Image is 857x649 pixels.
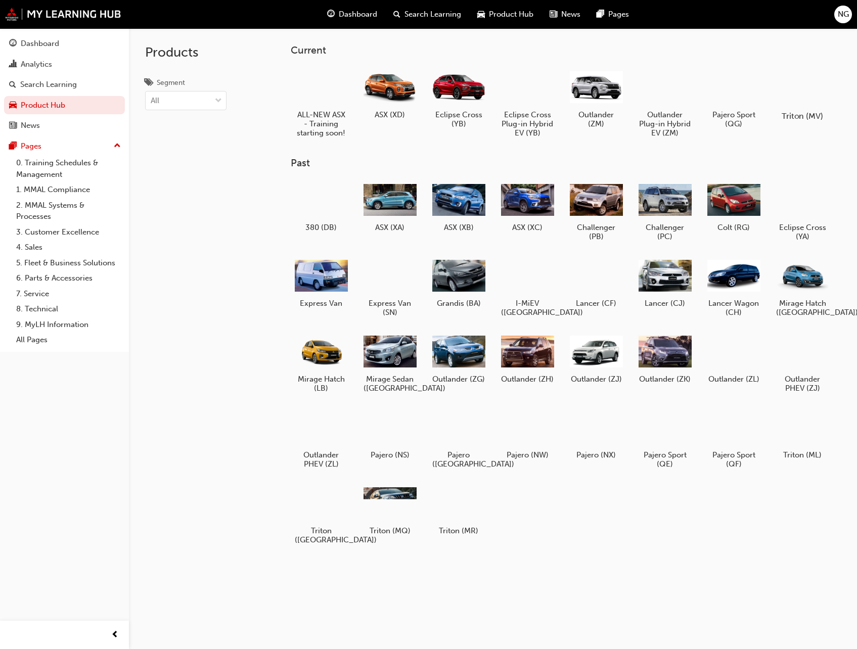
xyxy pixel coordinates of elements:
a: Lancer Wagon (CH) [703,253,764,321]
a: Colt (RG) [703,177,764,236]
span: search-icon [393,8,400,21]
h5: ASX (XA) [364,223,417,232]
a: car-iconProduct Hub [469,4,542,25]
h5: Pajero ([GEOGRAPHIC_DATA]) [432,450,485,469]
a: Outlander PHEV (ZL) [291,405,351,473]
a: Analytics [4,55,125,74]
span: news-icon [9,121,17,130]
img: mmal [5,8,121,21]
h5: Lancer Wagon (CH) [707,299,760,317]
a: ASX (XB) [428,177,489,236]
a: News [4,116,125,135]
h5: Triton ([GEOGRAPHIC_DATA]) [295,526,348,544]
span: guage-icon [9,39,17,49]
h5: I-MiEV ([GEOGRAPHIC_DATA]) [501,299,554,317]
h5: Triton (MR) [432,526,485,535]
h5: Outlander (ZK) [639,375,692,384]
a: Outlander (ZH) [497,329,558,388]
a: Triton (ML) [772,405,833,463]
button: DashboardAnalyticsSearch LearningProduct HubNews [4,32,125,137]
h3: Current [291,44,841,56]
h5: Triton (ML) [776,450,829,459]
a: pages-iconPages [589,4,637,25]
a: Mirage Hatch ([GEOGRAPHIC_DATA]) [772,253,833,321]
a: All Pages [12,332,125,348]
h5: ASX (XB) [432,223,485,232]
a: Mirage Sedan ([GEOGRAPHIC_DATA]) [359,329,420,397]
h5: ASX (XC) [501,223,554,232]
a: Outlander Plug-in Hybrid EV (ZM) [635,64,695,141]
a: Outlander (ZM) [566,64,626,132]
a: Express Van (SN) [359,253,420,321]
a: 8. Technical [12,301,125,317]
div: Analytics [21,59,52,70]
a: ASX (XD) [359,64,420,123]
span: Pages [608,9,629,20]
a: Triton (MR) [428,481,489,539]
h5: Lancer (CJ) [639,299,692,308]
h5: Eclipse Cross (YA) [776,223,829,241]
a: Pajero Sport (QG) [703,64,764,132]
h5: Triton (MV) [774,111,830,121]
span: tags-icon [145,79,153,88]
h5: Colt (RG) [707,223,760,232]
h5: Challenger (PB) [570,223,623,241]
a: Lancer (CF) [566,253,626,312]
h5: Outlander (ZJ) [570,375,623,384]
h5: Outlander Plug-in Hybrid EV (ZM) [639,110,692,137]
h5: Express Van [295,299,348,308]
h5: Outlander (ZL) [707,375,760,384]
div: All [151,95,159,107]
span: guage-icon [327,8,335,21]
h5: Pajero Sport (QE) [639,450,692,469]
a: Eclipse Cross Plug-in Hybrid EV (YB) [497,64,558,141]
a: ASX (XC) [497,177,558,236]
span: down-icon [215,95,222,108]
div: Pages [21,141,41,152]
a: 7. Service [12,286,125,302]
div: Dashboard [21,38,59,50]
span: prev-icon [111,629,119,641]
h5: ALL-NEW ASX - Training starting soon! [295,110,348,137]
a: Pajero (NX) [566,405,626,463]
div: Segment [157,78,185,88]
a: ALL-NEW ASX - Training starting soon! [291,64,351,141]
div: News [21,120,40,131]
span: car-icon [9,101,17,110]
h5: Mirage Sedan ([GEOGRAPHIC_DATA]) [364,375,417,393]
a: Outlander PHEV (ZJ) [772,329,833,397]
h5: Outlander (ZG) [432,375,485,384]
h5: ASX (XD) [364,110,417,119]
a: Challenger (PC) [635,177,695,245]
a: Triton (MQ) [359,481,420,539]
a: Eclipse Cross (YA) [772,177,833,245]
h5: Outlander PHEV (ZL) [295,450,348,469]
a: 3. Customer Excellence [12,224,125,240]
a: 380 (DB) [291,177,351,236]
h5: Pajero (NS) [364,450,417,459]
a: Outlander (ZL) [703,329,764,388]
a: 1. MMAL Compliance [12,182,125,198]
h5: Outlander (ZM) [570,110,623,128]
h5: Triton (MQ) [364,526,417,535]
a: Triton (MV) [772,64,833,123]
span: News [561,9,580,20]
h5: Eclipse Cross (YB) [432,110,485,128]
button: Pages [4,137,125,156]
span: pages-icon [597,8,604,21]
a: 5. Fleet & Business Solutions [12,255,125,271]
h5: Challenger (PC) [639,223,692,241]
button: NG [834,6,852,23]
a: Triton ([GEOGRAPHIC_DATA]) [291,481,351,548]
span: Dashboard [339,9,377,20]
a: Outlander (ZK) [635,329,695,388]
span: NG [838,9,849,20]
h5: Mirage Hatch (LB) [295,375,348,393]
a: Pajero ([GEOGRAPHIC_DATA]) [428,405,489,473]
h2: Products [145,44,227,61]
a: Express Van [291,253,351,312]
span: Product Hub [489,9,533,20]
a: Mirage Hatch (LB) [291,329,351,397]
